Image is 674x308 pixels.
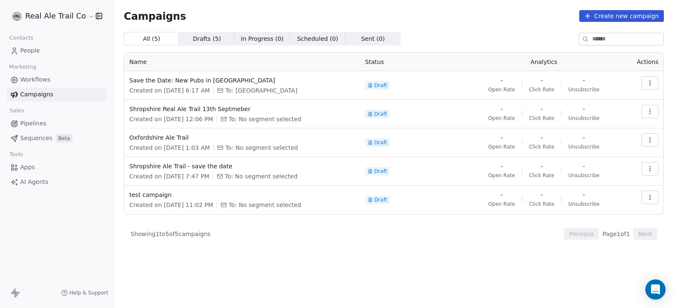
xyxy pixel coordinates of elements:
[129,143,210,152] span: Created on [DATE] 1:03 AM
[500,76,503,85] span: -
[374,139,387,146] span: Draft
[131,230,211,238] span: Showing 1 to 5 of 5 campaigns
[623,53,663,71] th: Actions
[488,172,515,179] span: Open Rate
[12,11,22,21] img: realaletrail-logo.png
[129,162,355,170] span: Shropshire Ale Trail - save the date
[488,86,515,93] span: Open Rate
[61,289,108,296] a: Help & Support
[56,134,72,143] span: Beta
[225,172,297,181] span: To: No segment selected
[374,196,387,203] span: Draft
[129,115,213,123] span: Created on [DATE] 12:06 PM
[374,82,387,89] span: Draft
[602,230,630,238] span: Page 1 of 1
[568,172,599,179] span: Unsubscribe
[529,115,554,122] span: Click Rate
[129,201,213,209] span: Created on [DATE] 11:02 PM
[7,44,107,58] a: People
[583,105,585,113] span: -
[124,53,360,71] th: Name
[7,160,107,174] a: Apps
[529,143,554,150] span: Click Rate
[6,104,28,117] span: Sales
[7,117,107,130] a: Pipelines
[583,133,585,142] span: -
[374,168,387,175] span: Draft
[500,133,503,142] span: -
[540,133,543,142] span: -
[20,90,53,99] span: Campaigns
[20,178,48,186] span: AI Agents
[568,201,599,207] span: Unsubscribe
[20,134,52,143] span: Sequences
[568,115,599,122] span: Unsubscribe
[529,201,554,207] span: Click Rate
[20,119,46,128] span: Pipelines
[500,191,503,199] span: -
[500,162,503,170] span: -
[583,76,585,85] span: -
[579,10,664,22] button: Create new campaign
[583,162,585,170] span: -
[7,175,107,189] a: AI Agents
[540,76,543,85] span: -
[633,228,657,240] button: Next
[129,105,355,113] span: Shropshire Real Ale Trail 13th Septmeber
[193,35,221,43] span: Drafts ( 5 )
[564,228,599,240] button: Previous
[129,191,355,199] span: test campaign
[540,105,543,113] span: -
[488,143,515,150] span: Open Rate
[7,88,107,101] a: Campaigns
[374,111,387,117] span: Draft
[297,35,338,43] span: Scheduled ( 0 )
[129,172,209,181] span: Created on [DATE] 7:47 PM
[129,76,355,85] span: Save the Date: New Pubs in [GEOGRAPHIC_DATA]
[10,9,90,23] button: Real Ale Trail Co
[500,105,503,113] span: -
[229,115,301,123] span: To: No segment selected
[129,86,210,95] span: Created on [DATE] 6:17 AM
[129,133,355,142] span: Oxfordshire Ale Trail
[540,191,543,199] span: -
[20,46,40,55] span: People
[583,191,585,199] span: -
[25,11,86,21] span: Real Ale Trail Co
[6,148,27,161] span: Tools
[124,10,186,22] span: Campaigns
[361,35,385,43] span: Sent ( 0 )
[225,86,297,95] span: To: Oxford
[540,162,543,170] span: -
[225,143,298,152] span: To: No segment selected
[229,201,301,209] span: To: No segment selected
[529,86,554,93] span: Click Rate
[488,201,515,207] span: Open Rate
[20,75,51,84] span: Workflows
[20,163,35,172] span: Apps
[241,35,284,43] span: In Progress ( 0 )
[5,61,40,73] span: Marketing
[529,172,554,179] span: Click Rate
[7,73,107,87] a: Workflows
[568,86,599,93] span: Unsubscribe
[7,131,107,145] a: SequencesBeta
[645,279,666,300] div: Open Intercom Messenger
[5,32,37,44] span: Contacts
[568,143,599,150] span: Unsubscribe
[488,115,515,122] span: Open Rate
[360,53,465,71] th: Status
[70,289,108,296] span: Help & Support
[465,53,623,71] th: Analytics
